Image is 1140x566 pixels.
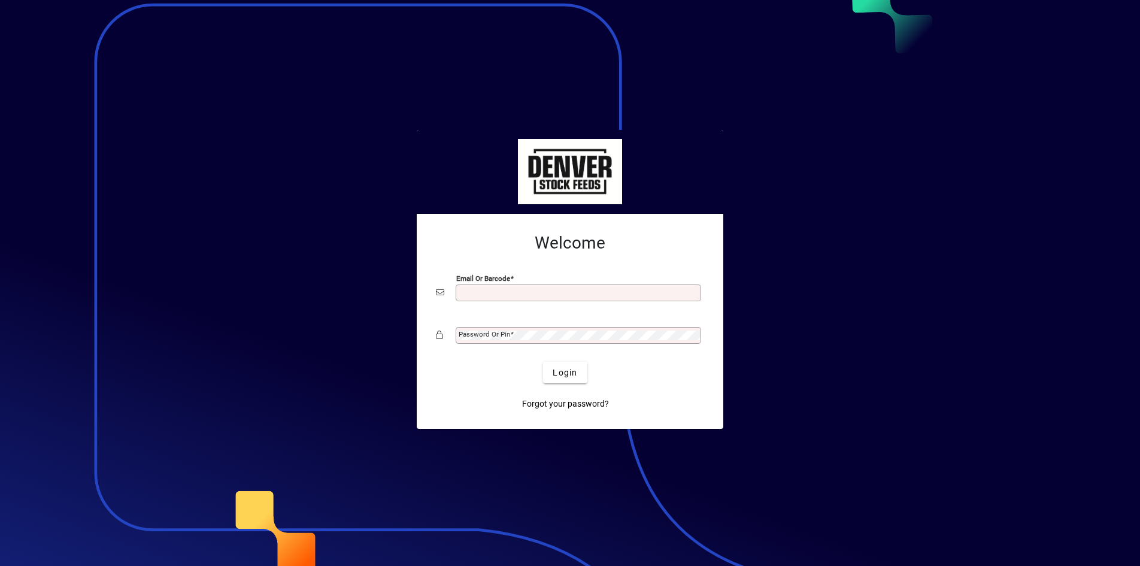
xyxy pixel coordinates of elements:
span: Login [553,367,577,379]
button: Login [543,362,587,383]
h2: Welcome [436,233,704,253]
span: Forgot your password? [522,398,609,410]
mat-label: Email or Barcode [456,274,510,283]
a: Forgot your password? [517,393,614,414]
mat-label: Password or Pin [459,330,510,338]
